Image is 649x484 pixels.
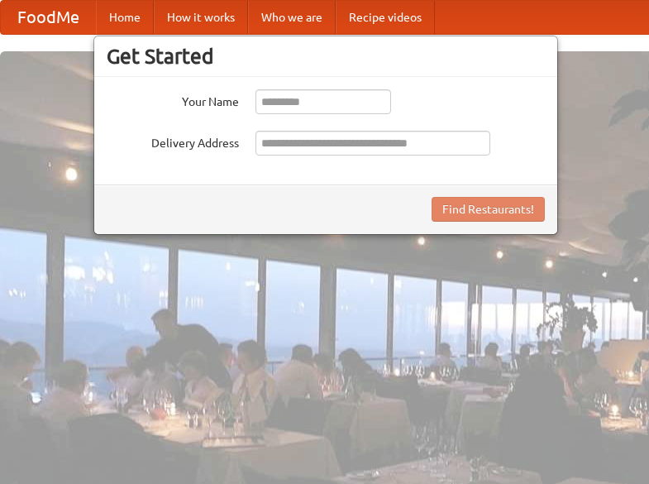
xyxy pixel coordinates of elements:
[336,1,435,34] a: Recipe videos
[432,197,545,222] button: Find Restaurants!
[107,131,239,151] label: Delivery Address
[96,1,154,34] a: Home
[107,44,545,69] h3: Get Started
[248,1,336,34] a: Who we are
[154,1,248,34] a: How it works
[1,1,96,34] a: FoodMe
[107,89,239,110] label: Your Name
